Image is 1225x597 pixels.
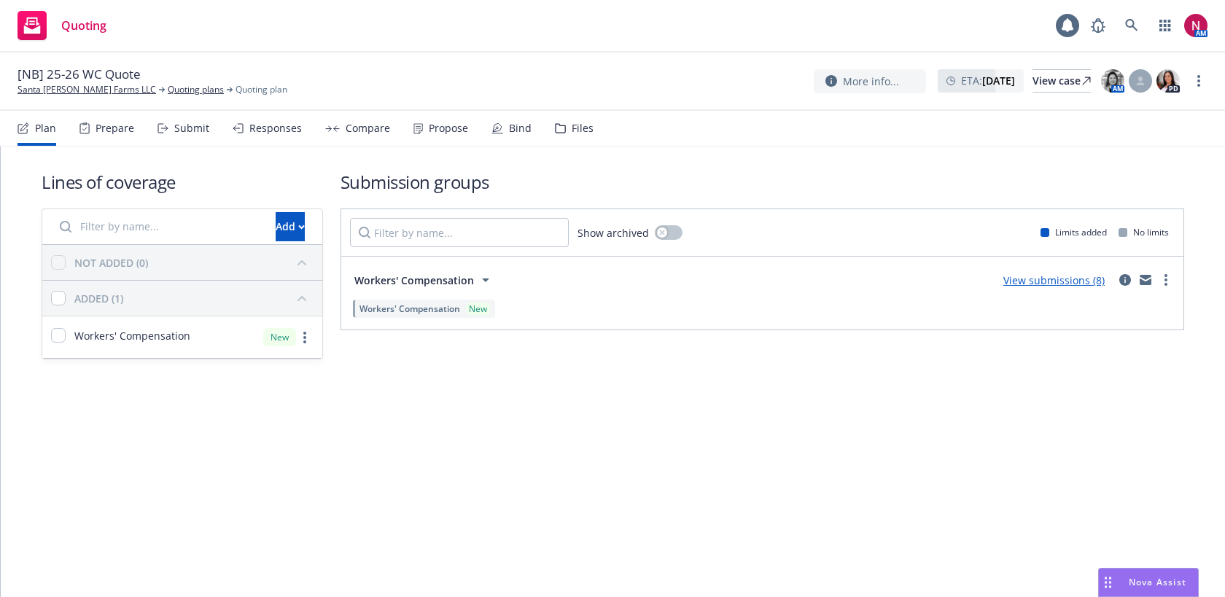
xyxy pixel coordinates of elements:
[17,83,156,96] a: Santa [PERSON_NAME] Farms LLC
[346,122,390,134] div: Compare
[1116,271,1134,289] a: circleInformation
[1151,11,1180,40] a: Switch app
[296,329,314,346] a: more
[249,122,302,134] div: Responses
[1003,273,1105,287] a: View submissions (8)
[1032,69,1091,93] a: View case
[982,74,1015,87] strong: [DATE]
[1157,271,1175,289] a: more
[1098,568,1199,597] button: Nova Assist
[1099,569,1117,596] div: Drag to move
[96,122,134,134] div: Prepare
[1041,226,1107,238] div: Limits added
[1184,14,1207,37] img: photo
[359,303,460,315] span: Workers' Compensation
[61,20,106,31] span: Quoting
[74,251,314,274] button: NOT ADDED (0)
[74,328,190,343] span: Workers' Compensation
[263,328,296,346] div: New
[350,218,569,247] input: Filter by name...
[577,225,649,241] span: Show archived
[1137,271,1154,289] a: mail
[276,213,305,241] div: Add
[74,291,123,306] div: ADDED (1)
[168,83,224,96] a: Quoting plans
[42,170,323,194] h1: Lines of coverage
[1119,226,1169,238] div: No limits
[961,73,1015,88] span: ETA :
[1129,576,1186,588] span: Nova Assist
[466,303,490,315] div: New
[35,122,56,134] div: Plan
[354,273,474,288] span: Workers' Compensation
[74,286,314,310] button: ADDED (1)
[236,83,287,96] span: Quoting plan
[1101,69,1124,93] img: photo
[51,212,267,241] input: Filter by name...
[276,212,305,241] button: Add
[341,170,1184,194] h1: Submission groups
[843,74,899,89] span: More info...
[174,122,209,134] div: Submit
[509,122,532,134] div: Bind
[572,122,594,134] div: Files
[814,69,926,93] button: More info...
[17,66,141,83] span: [NB] 25-26 WC Quote
[350,265,499,294] button: Workers' Compensation
[1032,70,1091,92] div: View case
[1156,69,1180,93] img: photo
[1190,72,1207,90] a: more
[1084,11,1113,40] a: Report a Bug
[429,122,468,134] div: Propose
[74,255,148,270] div: NOT ADDED (0)
[1117,11,1146,40] a: Search
[12,5,112,46] a: Quoting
